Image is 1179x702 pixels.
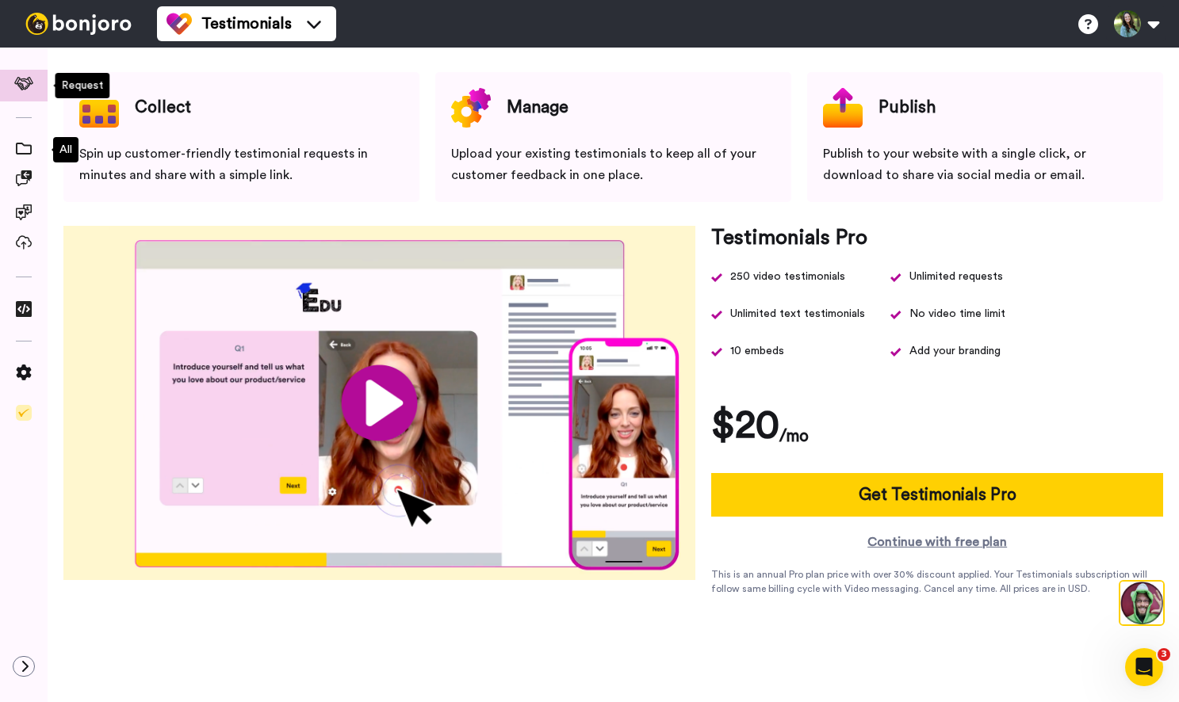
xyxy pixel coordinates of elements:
div: 250 video testimonials [730,266,845,288]
div: Collect [135,88,191,128]
span: 3 [1158,648,1170,661]
div: Unlimited requests [909,266,1003,288]
iframe: Intercom live chat [1125,648,1163,686]
div: Publish [879,88,936,128]
div: Manage [507,88,568,128]
h4: /mo [779,423,809,449]
span: Unlimited text testimonials [730,303,865,325]
img: Checklist.svg [16,405,32,421]
h1: $20 [711,402,779,449]
span: Testimonials [201,13,292,35]
div: Publish to your website with a single click, or download to share via social media or email. [823,143,1147,186]
div: Request [56,73,110,98]
span: 10 embeds [730,341,784,362]
a: Continue with free plan [711,532,1163,551]
h3: Testimonials Pro [711,226,867,250]
div: Upload your existing testimonials to keep all of your customer feedback in one place. [451,143,775,186]
div: This is an annual Pro plan price with over 30% discount applied. Your Testimonials subscription w... [711,567,1163,596]
img: 3183ab3e-59ed-45f6-af1c-10226f767056-1659068401.jpg [2,3,44,46]
img: bj-logo-header-white.svg [19,13,138,35]
div: Get Testimonials Pro [859,482,1016,508]
span: Add your branding [909,341,1001,362]
img: tm-color.svg [167,11,192,36]
div: Spin up customer-friendly testimonial requests in minutes and share with a simple link. [79,143,404,186]
span: No video time limit [909,303,1005,325]
div: All [53,137,78,162]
